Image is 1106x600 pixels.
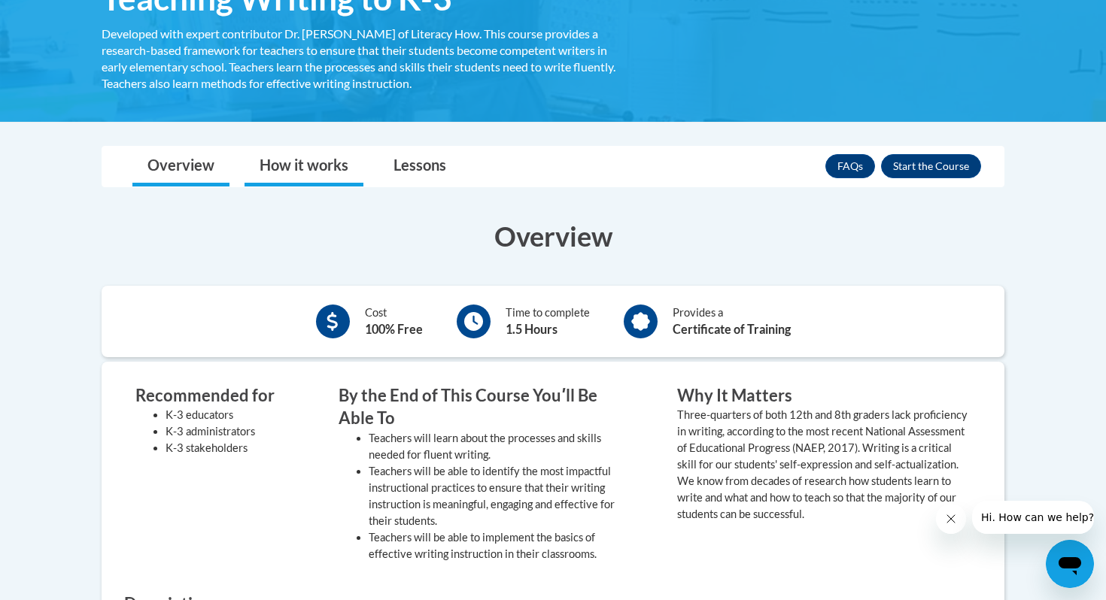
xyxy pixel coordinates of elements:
[339,384,632,431] h3: By the End of This Course Youʹll Be Able To
[245,147,363,186] a: How it works
[673,305,791,338] div: Provides a
[132,147,229,186] a: Overview
[102,217,1004,255] h3: Overview
[369,430,632,463] li: Teachers will learn about the processes and skills needed for fluent writing.
[825,154,875,178] a: FAQs
[677,408,968,520] value: Three-quarters of both 12th and 8th graders lack proficiency in writing, according to the most re...
[102,26,621,92] div: Developed with expert contributor Dr. [PERSON_NAME] of Literacy How. This course provides a resea...
[135,384,293,408] h3: Recommended for
[166,407,293,423] li: K-3 educators
[378,147,461,186] a: Lessons
[1046,540,1094,588] iframe: Button to launch messaging window
[166,423,293,440] li: K-3 administrators
[166,440,293,456] li: K-3 stakeholders
[881,154,981,178] button: Enroll
[506,305,590,338] div: Time to complete
[673,322,791,336] b: Certificate of Training
[677,384,971,408] h3: Why It Matters
[369,463,632,529] li: Teachers will be able to identify the most impactful instructional practices to ensure that their...
[972,501,1094,534] iframe: Message from company
[936,504,966,534] iframe: Close message
[365,322,423,336] b: 100% Free
[365,305,423,338] div: Cost
[506,322,558,336] b: 1.5 Hours
[369,529,632,562] li: Teachers will be able to implement the basics of effective writing instruction in their classrooms.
